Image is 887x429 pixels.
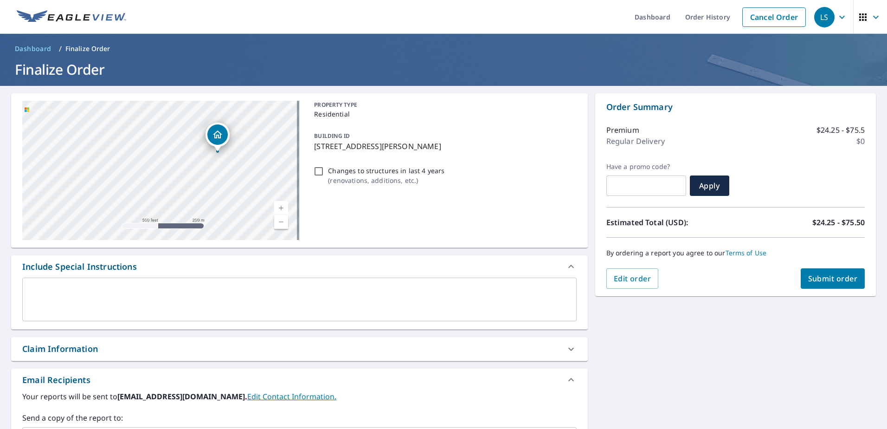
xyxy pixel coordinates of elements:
[22,343,98,355] div: Claim Information
[65,44,110,53] p: Finalize Order
[247,391,336,402] a: EditContactInfo
[328,175,444,185] p: ( renovations, additions, etc. )
[314,141,572,152] p: [STREET_ADDRESS][PERSON_NAME]
[22,412,577,423] label: Send a copy of the report to:
[606,217,736,228] p: Estimated Total (USD):
[314,109,572,119] p: Residential
[274,215,288,229] a: Current Level 16, Zoom Out
[274,201,288,215] a: Current Level 16, Zoom In
[801,268,865,289] button: Submit order
[742,7,806,27] a: Cancel Order
[314,101,572,109] p: PROPERTY TYPE
[606,136,665,147] p: Regular Delivery
[206,123,230,151] div: Dropped pin, building 1, Residential property, 28 Lawrence St Bluffton, SC 29910
[856,136,865,147] p: $0
[22,374,90,386] div: Email Recipients
[814,7,835,27] div: LS
[11,337,588,361] div: Claim Information
[11,369,588,391] div: Email Recipients
[816,124,865,136] p: $24.25 - $75.5
[697,181,722,191] span: Apply
[606,124,639,136] p: Premium
[11,255,588,278] div: Include Special Instructions
[606,101,865,113] p: Order Summary
[812,217,865,228] p: $24.25 - $75.50
[614,273,651,284] span: Edit order
[606,268,659,289] button: Edit order
[17,10,126,24] img: EV Logo
[11,41,876,56] nav: breadcrumb
[11,60,876,79] h1: Finalize Order
[606,249,865,257] p: By ordering a report you agree to our
[22,391,577,402] label: Your reports will be sent to
[11,41,55,56] a: Dashboard
[328,166,444,175] p: Changes to structures in last 4 years
[606,162,686,171] label: Have a promo code?
[15,44,51,53] span: Dashboard
[59,43,62,54] li: /
[22,260,137,273] div: Include Special Instructions
[314,132,350,140] p: BUILDING ID
[726,248,767,257] a: Terms of Use
[117,391,247,402] b: [EMAIL_ADDRESS][DOMAIN_NAME].
[808,273,858,284] span: Submit order
[690,175,729,196] button: Apply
